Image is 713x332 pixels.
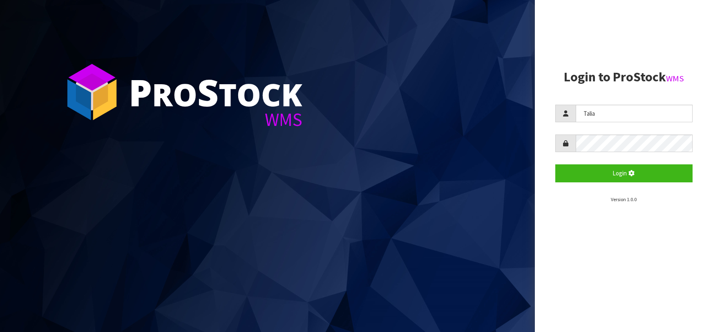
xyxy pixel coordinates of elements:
span: S [197,67,219,117]
span: P [129,67,152,117]
button: Login [555,164,693,182]
img: ProStock Cube [61,61,123,123]
small: WMS [666,73,684,84]
div: WMS [129,110,302,129]
div: ro tock [129,74,302,110]
input: Username [576,105,693,122]
small: Version 1.0.0 [611,196,637,202]
h2: Login to ProStock [555,70,693,84]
